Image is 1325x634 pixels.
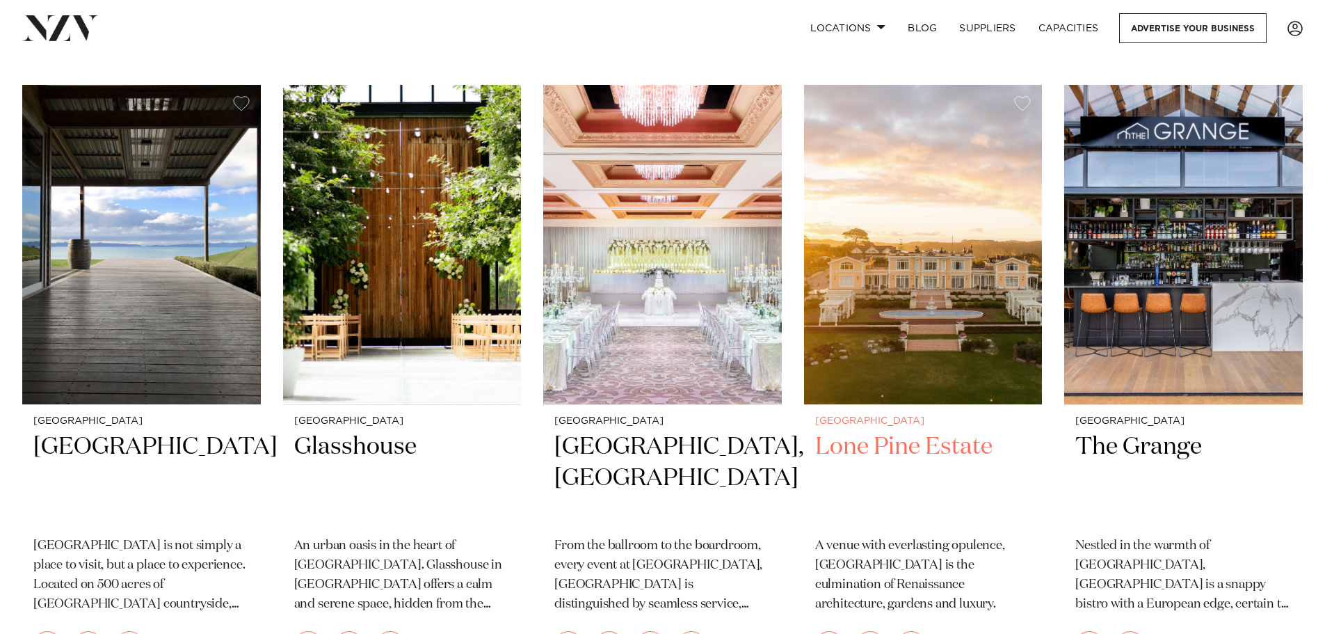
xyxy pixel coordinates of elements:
[1075,537,1292,615] p: Nestled in the warmth of [GEOGRAPHIC_DATA], [GEOGRAPHIC_DATA] is a snappy bistro with a European ...
[33,416,250,427] small: [GEOGRAPHIC_DATA]
[815,416,1031,427] small: [GEOGRAPHIC_DATA]
[294,416,511,427] small: [GEOGRAPHIC_DATA]
[948,13,1027,43] a: SUPPLIERS
[1075,416,1292,427] small: [GEOGRAPHIC_DATA]
[554,537,771,615] p: From the ballroom to the boardroom, every event at [GEOGRAPHIC_DATA], [GEOGRAPHIC_DATA] is distin...
[554,431,771,525] h2: [GEOGRAPHIC_DATA], [GEOGRAPHIC_DATA]
[1075,431,1292,525] h2: The Grange
[897,13,948,43] a: BLOG
[22,15,98,40] img: nzv-logo.png
[1119,13,1267,43] a: Advertise your business
[799,13,897,43] a: Locations
[33,431,250,525] h2: [GEOGRAPHIC_DATA]
[554,416,771,427] small: [GEOGRAPHIC_DATA]
[294,431,511,525] h2: Glasshouse
[815,431,1031,525] h2: Lone Pine Estate
[1027,13,1110,43] a: Capacities
[33,537,250,615] p: [GEOGRAPHIC_DATA] is not simply a place to visit, but a place to experience. Located on 500 acres...
[815,537,1031,615] p: A venue with everlasting opulence, [GEOGRAPHIC_DATA] is the culmination of Renaissance architectu...
[294,537,511,615] p: An urban oasis in the heart of [GEOGRAPHIC_DATA]. Glasshouse in [GEOGRAPHIC_DATA] offers a calm a...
